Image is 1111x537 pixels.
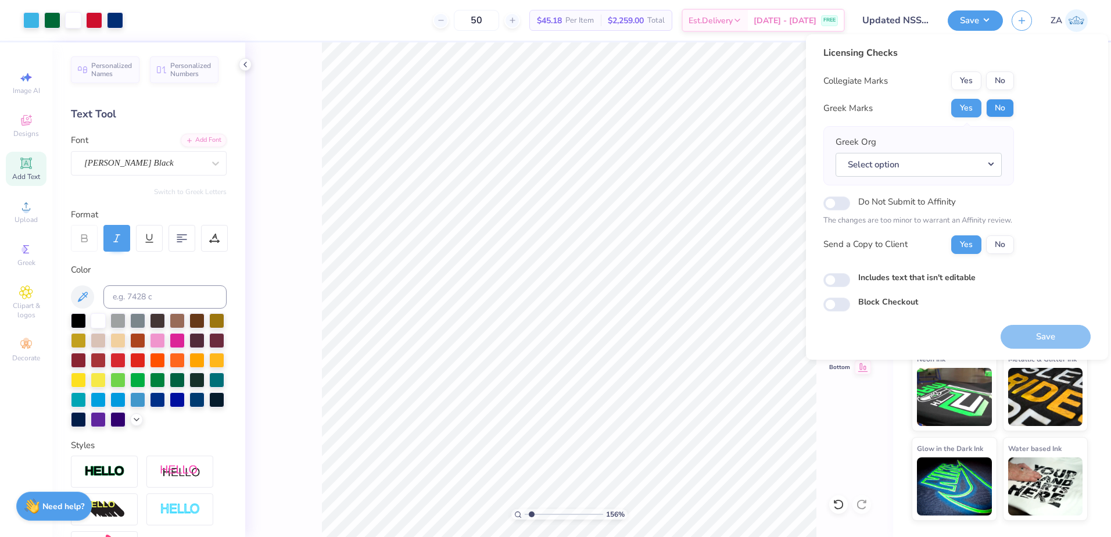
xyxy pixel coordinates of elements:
[689,15,733,27] span: Est. Delivery
[71,208,228,221] div: Format
[1051,9,1088,32] a: ZA
[181,134,227,147] div: Add Font
[836,135,876,149] label: Greek Org
[647,15,665,27] span: Total
[12,353,40,363] span: Decorate
[754,15,816,27] span: [DATE] - [DATE]
[15,215,38,224] span: Upload
[160,464,200,479] img: Shadow
[986,71,1014,90] button: No
[71,263,227,277] div: Color
[71,106,227,122] div: Text Tool
[1065,9,1088,32] img: Zuriel Alaba
[986,99,1014,117] button: No
[854,9,939,32] input: Untitled Design
[858,194,956,209] label: Do Not Submit to Affinity
[17,258,35,267] span: Greek
[608,15,644,27] span: $2,259.00
[13,86,40,95] span: Image AI
[823,102,873,115] div: Greek Marks
[823,46,1014,60] div: Licensing Checks
[71,439,227,452] div: Styles
[823,215,1014,227] p: The changes are too minor to warrant an Affinity review.
[84,465,125,478] img: Stroke
[454,10,499,31] input: – –
[42,501,84,512] strong: Need help?
[154,187,227,196] button: Switch to Greek Letters
[71,134,88,147] label: Font
[160,503,200,516] img: Negative Space
[951,71,981,90] button: Yes
[836,153,1002,177] button: Select option
[84,500,125,519] img: 3d Illusion
[858,271,976,284] label: Includes text that isn't editable
[917,368,992,426] img: Neon Ink
[103,285,227,309] input: e.g. 7428 c
[12,172,40,181] span: Add Text
[948,10,1003,31] button: Save
[170,62,212,78] span: Personalized Numbers
[91,62,132,78] span: Personalized Names
[13,129,39,138] span: Designs
[823,74,888,88] div: Collegiate Marks
[537,15,562,27] span: $45.18
[951,235,981,254] button: Yes
[1008,457,1083,515] img: Water based Ink
[829,363,850,371] span: Bottom
[1008,368,1083,426] img: Metallic & Glitter Ink
[1008,442,1062,454] span: Water based Ink
[6,301,46,320] span: Clipart & logos
[917,457,992,515] img: Glow in the Dark Ink
[917,442,983,454] span: Glow in the Dark Ink
[606,509,625,520] span: 156 %
[986,235,1014,254] button: No
[823,238,908,251] div: Send a Copy to Client
[823,16,836,24] span: FREE
[858,296,918,308] label: Block Checkout
[1051,14,1062,27] span: ZA
[565,15,594,27] span: Per Item
[951,99,981,117] button: Yes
